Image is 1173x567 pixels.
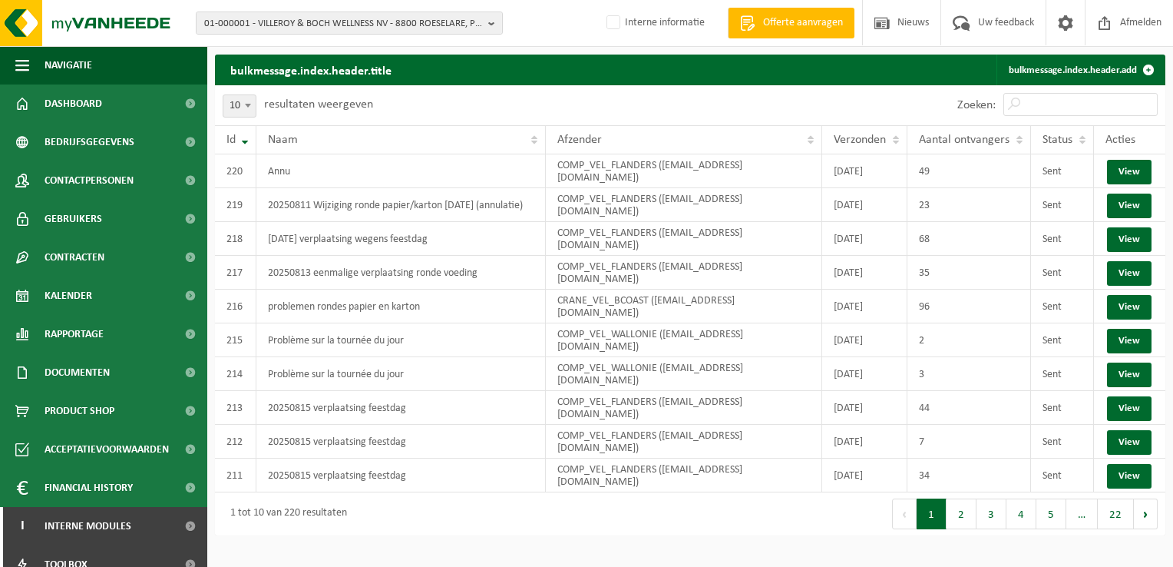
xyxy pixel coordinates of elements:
[546,290,822,323] td: CRANE_VEL_BCOAST ([EMAIL_ADDRESS][DOMAIN_NAME])
[1031,222,1094,256] td: Sent
[822,323,907,357] td: [DATE]
[892,499,917,529] button: Previous
[15,507,29,545] span: I
[1042,134,1072,146] span: Status
[45,277,92,315] span: Kalender
[1031,357,1094,391] td: Sent
[256,154,546,188] td: Annu
[907,391,1031,425] td: 44
[546,154,822,188] td: COMP_VEL_FLANDERS ([EMAIL_ADDRESS][DOMAIN_NAME])
[196,12,503,35] button: 01-000001 - VILLEROY & BOCH WELLNESS NV - 8800 ROESELARE, POPULIERSTRAAT 1
[1031,391,1094,425] td: Sent
[907,459,1031,492] td: 34
[957,99,996,111] label: Zoeken:
[1031,154,1094,188] td: Sent
[1107,396,1152,421] a: View
[546,391,822,425] td: COMP_VEL_FLANDERS ([EMAIL_ADDRESS][DOMAIN_NAME])
[907,425,1031,459] td: 7
[45,200,102,238] span: Gebruikers
[822,459,907,492] td: [DATE]
[1107,329,1152,353] a: View
[759,15,847,31] span: Offerte aanvragen
[215,256,256,290] td: 217
[223,95,256,117] span: 10
[1107,464,1152,489] a: View
[256,425,546,459] td: 20250815 verplaatsing feestdag
[215,188,256,222] td: 219
[728,8,854,38] a: Offerte aanvragen
[45,507,131,545] span: Interne modules
[907,188,1031,222] td: 23
[822,256,907,290] td: [DATE]
[1066,499,1098,529] span: …
[215,222,256,256] td: 218
[256,391,546,425] td: 20250815 verplaatsing feestdag
[917,499,947,529] button: 1
[215,290,256,323] td: 216
[256,290,546,323] td: problemen rondes papier en karton
[1107,194,1152,218] a: View
[45,315,104,353] span: Rapportage
[215,323,256,357] td: 215
[45,161,134,200] span: Contactpersonen
[1134,499,1158,529] button: Next
[919,134,1009,146] span: Aantal ontvangers
[215,425,256,459] td: 212
[45,392,114,430] span: Product Shop
[546,357,822,391] td: COMP_VEL_WALLONIE ([EMAIL_ADDRESS][DOMAIN_NAME])
[215,55,407,85] h2: bulkmessage.index.header.title
[907,290,1031,323] td: 96
[45,469,133,507] span: Financial History
[268,134,298,146] span: Naam
[1031,256,1094,290] td: Sent
[1031,290,1094,323] td: Sent
[264,98,373,111] label: resultaten weergeven
[907,256,1031,290] td: 35
[45,85,102,123] span: Dashboard
[256,188,546,222] td: 20250811 Wijziging ronde papier/karton [DATE] (annulatie)
[223,500,347,528] div: 1 tot 10 van 220 resultaten
[1107,295,1152,320] a: View
[1031,459,1094,492] td: Sent
[1006,499,1036,529] button: 4
[256,459,546,492] td: 20250815 verplaatsing feestdag
[907,357,1031,391] td: 3
[546,188,822,222] td: COMP_VEL_FLANDERS ([EMAIL_ADDRESS][DOMAIN_NAME])
[546,425,822,459] td: COMP_VEL_FLANDERS ([EMAIL_ADDRESS][DOMAIN_NAME])
[907,154,1031,188] td: 49
[45,46,92,85] span: Navigatie
[947,499,976,529] button: 2
[603,12,705,35] label: Interne informatie
[1105,134,1135,146] span: Acties
[1107,160,1152,184] a: View
[1031,188,1094,222] td: Sent
[256,323,546,357] td: Problème sur la tournée du jour
[546,459,822,492] td: COMP_VEL_FLANDERS ([EMAIL_ADDRESS][DOMAIN_NAME])
[215,357,256,391] td: 214
[907,222,1031,256] td: 68
[1107,227,1152,252] a: View
[1107,261,1152,286] a: View
[976,499,1006,529] button: 3
[907,323,1031,357] td: 2
[822,222,907,256] td: [DATE]
[256,357,546,391] td: Problème sur la tournée du jour
[204,12,482,35] span: 01-000001 - VILLEROY & BOCH WELLNESS NV - 8800 ROESELARE, POPULIERSTRAAT 1
[223,94,256,118] span: 10
[557,134,602,146] span: Afzender
[822,391,907,425] td: [DATE]
[996,55,1164,85] a: bulkmessage.index.header.add
[45,430,169,469] span: Acceptatievoorwaarden
[822,357,907,391] td: [DATE]
[1031,323,1094,357] td: Sent
[215,391,256,425] td: 213
[226,134,236,146] span: Id
[1107,363,1152,387] a: View
[215,154,256,188] td: 220
[546,256,822,290] td: COMP_VEL_FLANDERS ([EMAIL_ADDRESS][DOMAIN_NAME])
[45,238,104,277] span: Contracten
[822,290,907,323] td: [DATE]
[45,353,110,392] span: Documenten
[546,323,822,357] td: COMP_VEL_WALLONIE ([EMAIL_ADDRESS][DOMAIN_NAME])
[1036,499,1066,529] button: 5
